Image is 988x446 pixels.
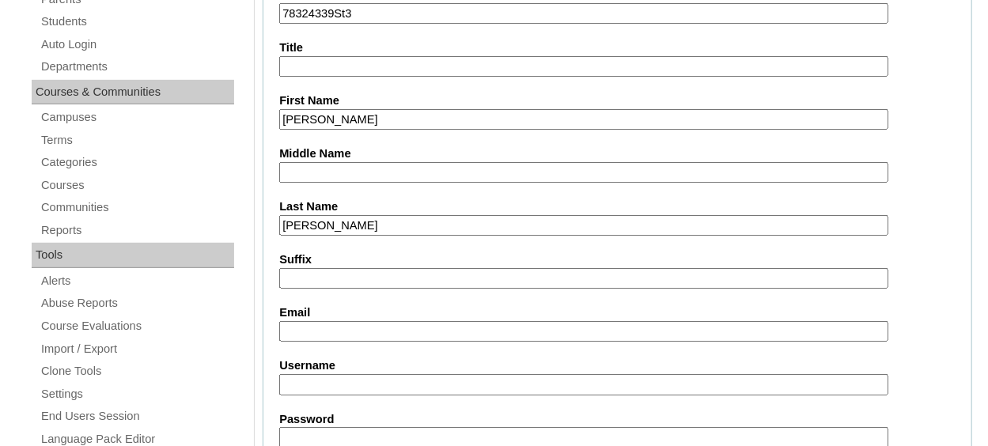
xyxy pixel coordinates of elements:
[40,271,234,291] a: Alerts
[40,316,234,336] a: Course Evaluations
[40,406,234,426] a: End Users Session
[40,198,234,217] a: Communities
[279,198,956,215] label: Last Name
[40,384,234,404] a: Settings
[40,339,234,359] a: Import / Export
[40,361,234,381] a: Clone Tools
[40,130,234,150] a: Terms
[279,146,956,162] label: Middle Name
[40,221,234,240] a: Reports
[40,293,234,313] a: Abuse Reports
[279,251,956,268] label: Suffix
[32,80,234,105] div: Courses & Communities
[32,243,234,268] div: Tools
[279,411,956,428] label: Password
[279,304,956,321] label: Email
[279,40,956,56] label: Title
[40,108,234,127] a: Campuses
[40,57,234,77] a: Departments
[40,35,234,55] a: Auto Login
[40,176,234,195] a: Courses
[279,357,956,374] label: Username
[279,93,956,109] label: First Name
[40,153,234,172] a: Categories
[40,12,234,32] a: Students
